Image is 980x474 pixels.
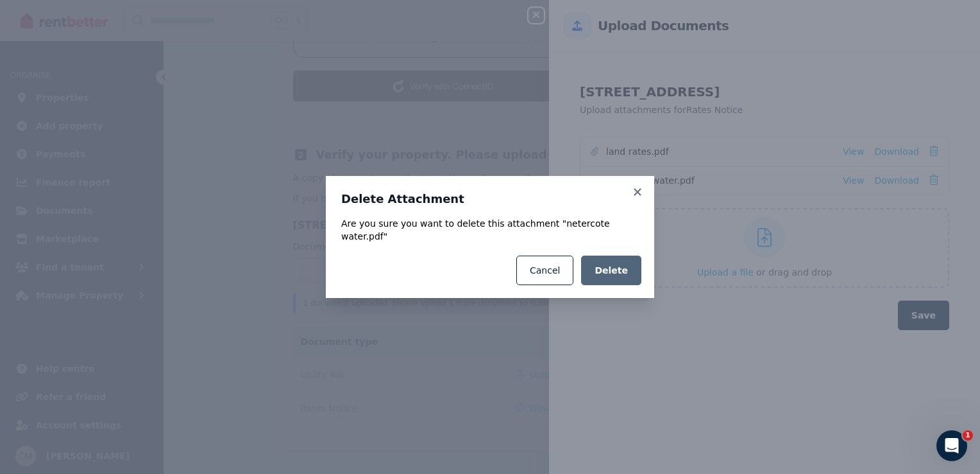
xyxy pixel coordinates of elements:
button: Cancel [516,256,573,285]
button: Delete [581,256,641,285]
span: 1 [963,430,973,441]
h3: Delete Attachment [341,191,639,207]
div: Are you sure you want to delete this attachment " netercote water.pdf " [341,217,639,243]
iframe: Intercom live chat [936,430,967,461]
span: Delete [595,264,628,277]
